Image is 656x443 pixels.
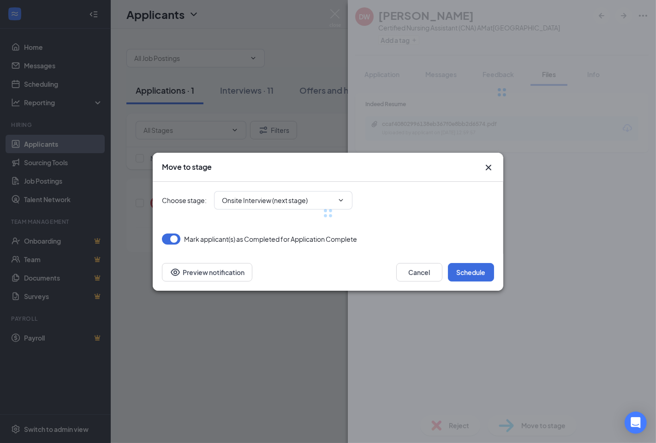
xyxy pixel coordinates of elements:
svg: Cross [483,162,494,173]
button: Close [483,162,494,173]
div: Open Intercom Messenger [625,412,647,434]
button: Schedule [448,263,494,281]
h3: Move to stage [162,162,212,172]
button: Cancel [396,263,442,281]
svg: Eye [170,267,181,278]
button: Preview notificationEye [162,263,252,281]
